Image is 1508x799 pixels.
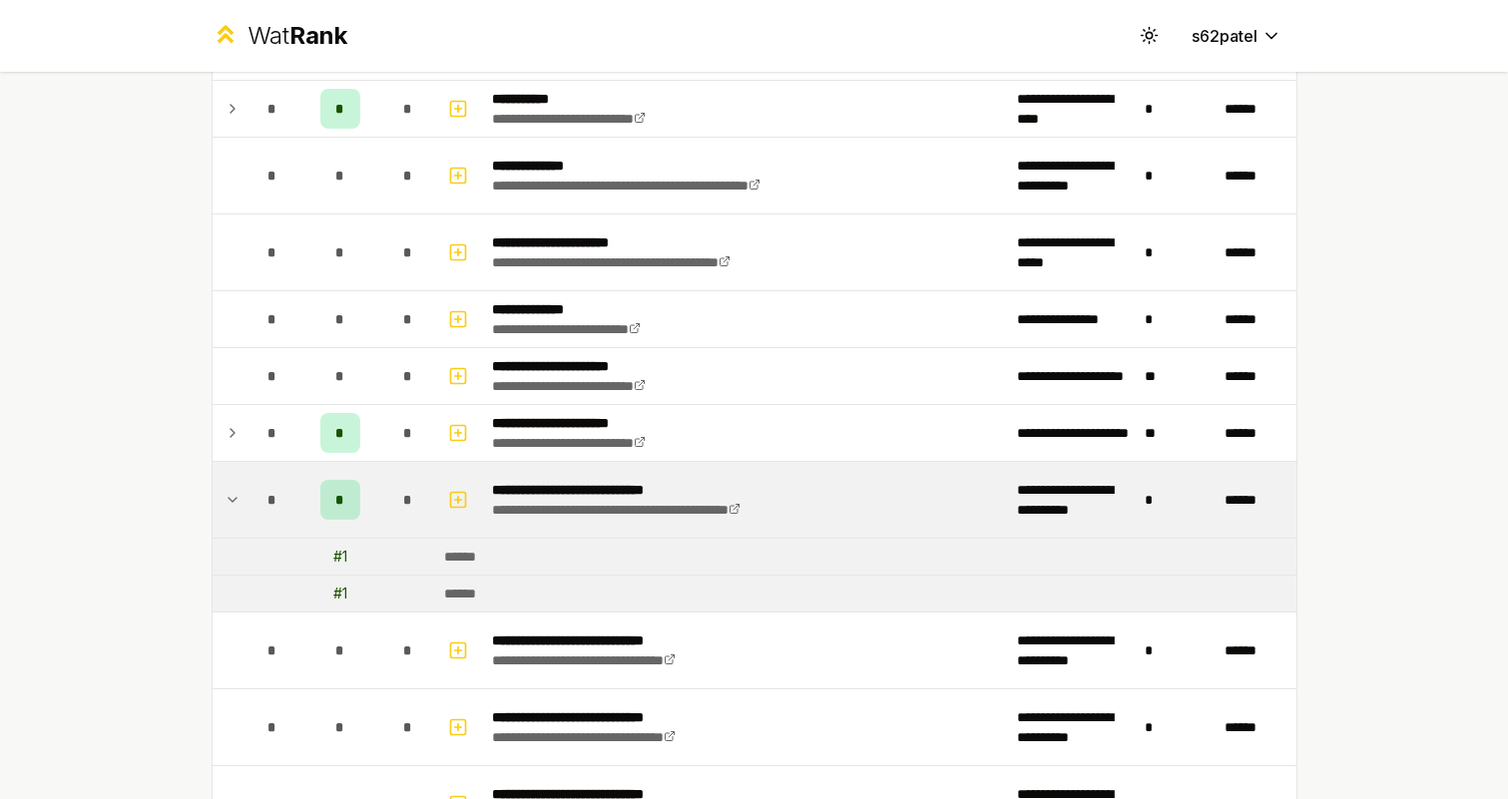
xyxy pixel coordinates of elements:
[212,20,348,52] a: WatRank
[333,584,347,603] div: # 1
[1176,18,1297,54] button: s62patel
[248,20,347,52] div: Wat
[289,21,347,50] span: Rank
[333,547,347,567] div: # 1
[1192,24,1257,48] span: s62patel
